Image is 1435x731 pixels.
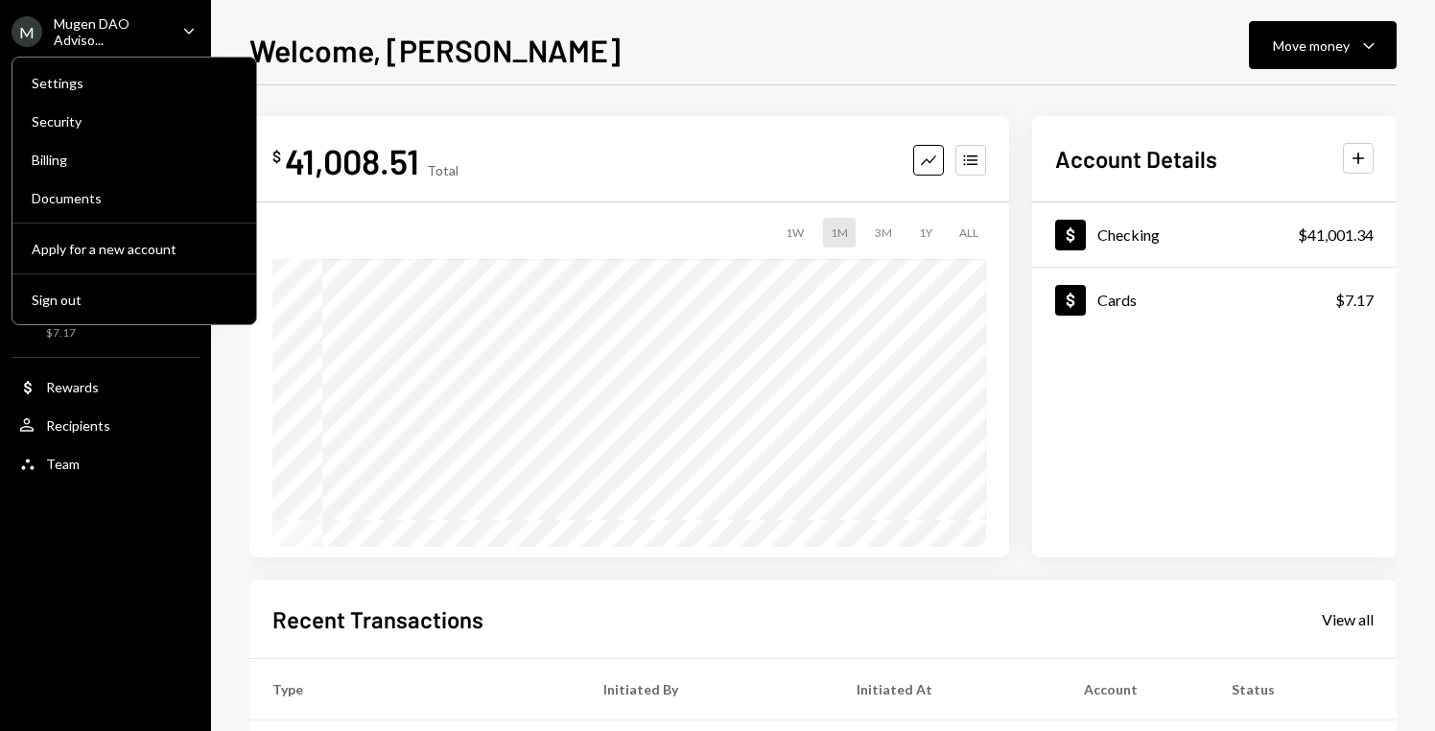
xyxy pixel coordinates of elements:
[1097,291,1137,309] div: Cards
[32,190,237,206] div: Documents
[46,325,82,342] div: $7.17
[834,658,1061,719] th: Initiated At
[249,31,621,69] h1: Welcome, [PERSON_NAME]
[778,218,812,248] div: 1W
[1032,202,1397,267] a: Checking$41,001.34
[867,218,900,248] div: 3M
[54,15,167,48] div: Mugen DAO Adviso...
[1322,608,1374,629] a: View all
[46,417,110,434] div: Recipients
[1209,658,1397,719] th: Status
[46,456,80,472] div: Team
[1335,289,1374,312] div: $7.17
[20,232,248,267] button: Apply for a new account
[1298,224,1374,247] div: $41,001.34
[20,65,248,100] a: Settings
[427,162,459,178] div: Total
[20,104,248,138] a: Security
[272,147,281,166] div: $
[1032,268,1397,332] a: Cards$7.17
[32,292,237,308] div: Sign out
[285,139,419,182] div: 41,008.51
[1097,225,1160,244] div: Checking
[272,603,483,635] h2: Recent Transactions
[46,379,99,395] div: Rewards
[20,283,248,318] button: Sign out
[12,16,42,47] div: M
[1249,21,1397,69] button: Move money
[12,446,200,481] a: Team
[32,152,237,168] div: Billing
[1322,610,1374,629] div: View all
[20,142,248,177] a: Billing
[32,113,237,130] div: Security
[1273,35,1350,56] div: Move money
[32,241,237,257] div: Apply for a new account
[249,658,580,719] th: Type
[1055,143,1217,175] h2: Account Details
[32,75,237,91] div: Settings
[580,658,834,719] th: Initiated By
[911,218,940,248] div: 1Y
[952,218,986,248] div: ALL
[12,369,200,404] a: Rewards
[12,408,200,442] a: Recipients
[1061,658,1210,719] th: Account
[20,180,248,215] a: Documents
[823,218,856,248] div: 1M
